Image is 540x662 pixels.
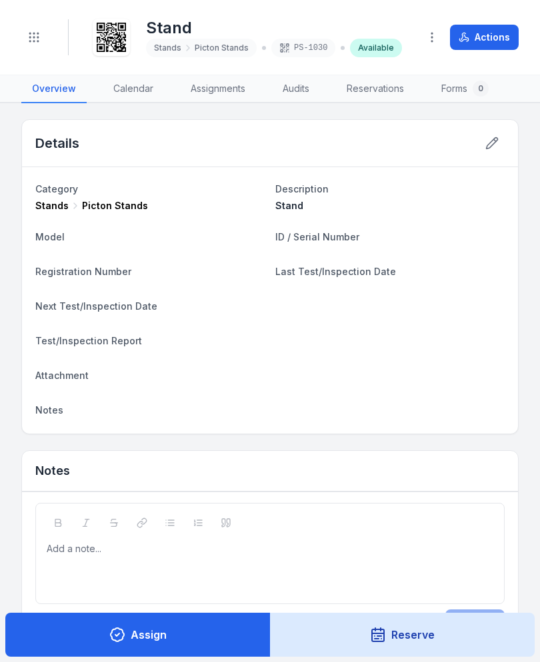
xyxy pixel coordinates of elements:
span: Category [35,183,78,194]
span: Registration Number [35,266,131,277]
a: Forms0 [431,75,499,103]
div: PS-1030 [271,39,335,57]
span: Picton Stands [195,43,249,53]
span: Next Test/Inspection Date [35,300,157,312]
button: Actions [450,25,519,50]
div: Available [350,39,402,57]
span: Last Test/Inspection Date [275,266,396,277]
a: Calendar [103,75,164,103]
span: Stands [35,199,69,212]
button: Assign [5,613,271,657]
h1: Stand [146,17,402,39]
span: Attachment [35,370,89,381]
h2: Details [35,134,79,153]
h3: Notes [35,462,70,480]
span: Notes [35,404,63,416]
span: Description [275,183,329,194]
a: Audits [272,75,320,103]
button: Toggle navigation [21,25,47,50]
span: Stand [275,200,303,211]
button: Reserve [270,613,535,657]
span: Picton Stands [82,199,148,212]
div: 0 [473,81,489,97]
span: ID / Serial Number [275,231,359,242]
a: Reservations [336,75,415,103]
a: Assignments [180,75,256,103]
a: Overview [21,75,87,103]
span: Stands [154,43,181,53]
span: Model [35,231,65,242]
span: Test/Inspection Report [35,335,142,346]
